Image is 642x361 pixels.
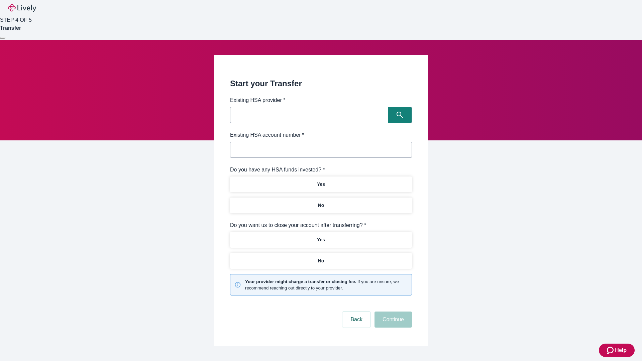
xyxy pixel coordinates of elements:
img: Lively [8,4,36,12]
button: Zendesk support iconHelp [599,344,635,357]
button: Yes [230,176,412,192]
button: Back [342,312,370,328]
svg: Zendesk support icon [607,346,615,354]
span: Help [615,346,627,354]
button: Yes [230,232,412,248]
label: Existing HSA account number [230,131,304,139]
p: Yes [317,181,325,188]
button: Search icon [388,107,412,123]
label: Existing HSA provider * [230,96,285,104]
strong: Your provider might charge a transfer or closing fee. [245,279,356,284]
p: No [318,202,324,209]
label: Do you want us to close your account after transferring? * [230,221,366,229]
label: Do you have any HSA funds invested? * [230,166,325,174]
p: No [318,257,324,264]
svg: Search icon [397,112,403,118]
input: Search input [232,110,388,120]
p: Yes [317,236,325,243]
button: No [230,253,412,269]
small: If you are unsure, we recommend reaching out directly to your provider. [245,278,408,291]
button: No [230,198,412,213]
h2: Start your Transfer [230,78,412,90]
